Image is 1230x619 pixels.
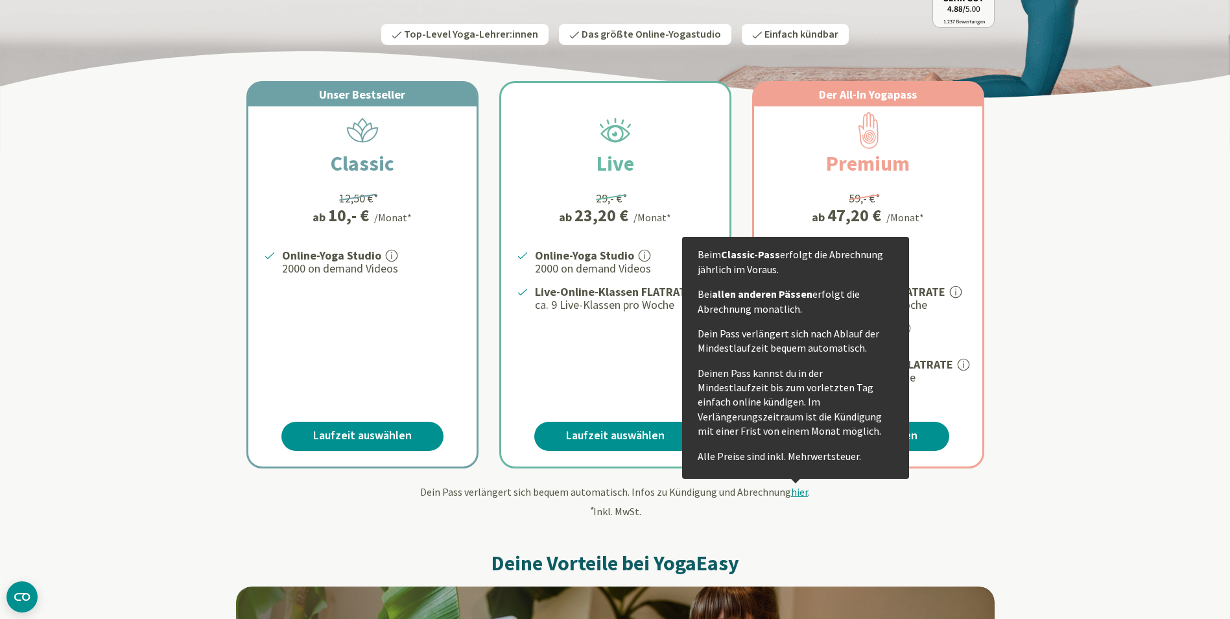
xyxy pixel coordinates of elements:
[535,248,634,263] strong: Online-Yoga Studio
[313,208,328,226] span: ab
[812,208,827,226] span: ab
[788,284,945,299] strong: Live-Online-Klassen FLATRATE
[374,210,412,225] div: /Monat*
[698,326,893,356] p: Dein Pass verlängert sich nach Ablauf der Mindestlaufzeit bequem automatisch.
[574,207,628,224] div: 23,20 €
[582,27,721,42] span: Das größte Online-Yogastudio
[565,148,665,179] h2: Live
[791,485,808,498] span: hier
[788,357,953,372] strong: Academy Lerninhalte FLATRATE
[596,189,628,207] div: 29,- €*
[319,87,405,102] span: Unser Bestseller
[721,248,780,261] strong: Classic-Pass
[712,287,812,300] strong: allen anderen Pässen
[236,550,995,576] h2: Deine Vorteile bei YogaEasy
[764,27,838,42] span: Einfach kündbar
[339,189,379,207] div: 12,50 €*
[6,581,38,613] button: CMP-Widget öffnen
[698,449,893,463] p: Alle Preise sind inkl. Mehrwertsteuer.
[404,27,538,42] span: Top-Level Yoga-Lehrer:innen
[535,284,692,299] strong: Live-Online-Klassen FLATRATE
[819,87,917,102] span: Der All-In Yogapass
[236,484,995,519] div: Dein Pass verlängert sich bequem automatisch. Infos zu Kündigung und Abrechnung . Inkl. MwSt.
[534,422,696,451] a: Laufzeit auswählen
[698,366,893,439] p: Deinen Pass kannst du in der Mindestlaufzeit bis zum vorletzten Tag einfach online kündigen. Im V...
[282,261,461,276] p: 2000 on demand Videos
[827,207,881,224] div: 47,20 €
[849,189,881,207] div: 59,- €*
[282,248,381,263] strong: Online-Yoga Studio
[698,287,893,316] p: Bei erfolgt die Abrechnung monatlich.
[535,261,714,276] p: 2000 on demand Videos
[281,422,444,451] a: Laufzeit auswählen
[535,297,714,313] p: ca. 9 Live-Klassen pro Woche
[328,207,369,224] div: 10,- €
[886,210,924,225] div: /Monat*
[795,148,941,179] h2: Premium
[300,148,425,179] h2: Classic
[698,247,893,276] p: Beim erfolgt die Abrechnung jährlich im Voraus.
[559,208,574,226] span: ab
[633,210,671,225] div: /Monat*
